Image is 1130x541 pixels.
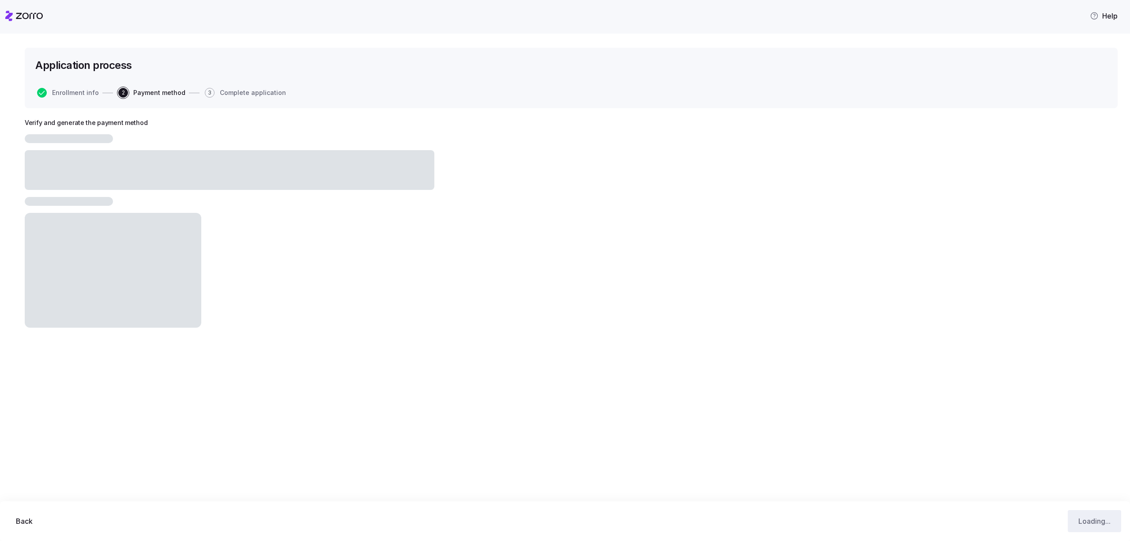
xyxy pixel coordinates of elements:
span: Loading... [1078,516,1111,526]
span: Payment method [133,90,185,96]
span: 3 [205,88,215,98]
button: 3Complete application [205,88,286,98]
button: Enrollment info [37,88,99,98]
h1: Application process [35,58,132,72]
a: 3Complete application [203,88,286,98]
a: 2Payment method [117,88,185,98]
button: Help [1083,7,1125,25]
h2: Verify and generate the payment method [25,119,434,127]
button: Loading... [1068,510,1121,532]
a: Enrollment info [35,88,99,98]
span: 2 [118,88,128,98]
span: Complete application [220,90,286,96]
span: Help [1090,11,1118,21]
span: Enrollment info [52,90,99,96]
span: Back [16,516,33,526]
button: 2Payment method [118,88,185,98]
button: Back [9,510,40,532]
